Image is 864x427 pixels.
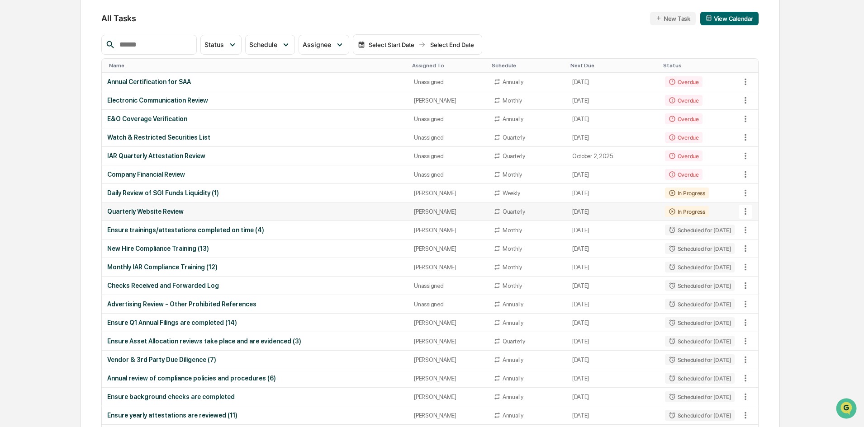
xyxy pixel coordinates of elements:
div: [PERSON_NAME] [414,190,483,197]
div: Daily Review of SGI Funds Liquidity (1) [107,189,403,197]
div: [PERSON_NAME] [414,412,483,419]
td: [DATE] [567,110,660,128]
iframe: Open customer support [835,397,859,422]
div: Monthly [503,227,522,234]
div: Toggle SortBy [570,62,656,69]
div: [PERSON_NAME] [414,357,483,363]
div: Toggle SortBy [740,62,758,69]
span: Status [204,41,224,48]
td: [DATE] [567,351,660,369]
span: Attestations [75,185,112,194]
div: In Progress [665,188,709,198]
div: [PERSON_NAME] [414,97,483,104]
div: [PERSON_NAME] [414,208,483,215]
span: • [75,147,78,155]
div: Scheduled for [DATE] [665,373,735,384]
td: [DATE] [567,91,660,110]
div: Quarterly Website Review [107,208,403,215]
div: IAR Quarterly Attestation Review [107,152,403,160]
div: Unassigned [414,171,483,178]
div: Scheduled for [DATE] [665,410,735,421]
button: Start new chat [154,72,165,83]
td: [DATE] [567,73,660,91]
div: Monthly [503,264,522,271]
div: Overdue [665,95,703,106]
span: [DATE] [80,147,99,155]
div: Overdue [665,169,703,180]
div: We're available if you need us! [41,78,124,85]
td: [DATE] [567,388,660,406]
img: Jack Rasmussen [9,139,24,153]
div: Unassigned [414,153,483,160]
div: Past conversations [9,100,61,108]
div: Scheduled for [DATE] [665,225,735,235]
a: 🗄️Attestations [62,181,116,197]
td: [DATE] [567,295,660,314]
td: [DATE] [567,184,660,202]
a: Powered byPylon [64,224,109,231]
div: Scheduled for [DATE] [665,262,735,272]
span: [PERSON_NAME] [28,147,73,155]
div: [PERSON_NAME] [414,394,483,400]
div: Electronic Communication Review [107,97,403,104]
div: Scheduled for [DATE] [665,336,735,347]
div: Quarterly [503,208,525,215]
div: [PERSON_NAME] [414,375,483,382]
img: 1746055101610-c473b297-6a78-478c-a979-82029cc54cd1 [18,123,25,131]
td: [DATE] [567,277,660,295]
td: [DATE] [567,314,660,332]
span: [PERSON_NAME] [28,123,73,130]
button: See all [140,99,165,109]
p: How can we help? [9,19,165,33]
span: Schedule [249,41,277,48]
div: Annual review of compliance policies and procedures (6) [107,375,403,382]
div: Monthly [503,171,522,178]
div: Annually [503,412,523,419]
button: New Task [650,12,696,25]
div: Unassigned [414,301,483,308]
div: Annually [503,357,523,363]
div: Company Financial Review [107,171,403,178]
td: [DATE] [567,239,660,258]
span: All Tasks [101,14,136,23]
span: • [75,123,78,130]
td: [DATE] [567,202,660,221]
td: [DATE] [567,369,660,388]
div: E&O Coverage Verification [107,115,403,122]
td: [DATE] [567,221,660,239]
span: [DATE] [80,123,99,130]
img: calendar [358,41,365,48]
span: Preclearance [18,185,58,194]
td: [DATE] [567,258,660,277]
div: Overdue [665,132,703,143]
div: Scheduled for [DATE] [665,243,735,254]
div: [PERSON_NAME] [414,245,483,252]
div: Select Start Date [367,41,417,48]
div: Toggle SortBy [663,62,736,69]
div: Overdue [665,76,703,87]
div: Unassigned [414,282,483,289]
div: Overdue [665,150,703,161]
div: Unassigned [414,116,483,122]
div: Quarterly [503,153,525,160]
td: October 2, 2025 [567,147,660,165]
div: Monthly [503,97,522,104]
td: [DATE] [567,406,660,425]
div: [PERSON_NAME] [414,227,483,234]
div: Scheduled for [DATE] [665,299,735,310]
div: 🔎 [9,203,16,210]
div: [PERSON_NAME] [414,338,483,345]
div: Unassigned [414,134,483,141]
div: Quarterly [503,338,525,345]
div: Advertising Review - Other Prohibited References [107,300,403,308]
span: Pylon [90,224,109,231]
div: Watch & Restricted Securities List [107,134,403,141]
div: 🖐️ [9,186,16,193]
div: Select End Date [427,41,477,48]
div: Unassigned [414,79,483,85]
div: Checks Received and Forwarded Log [107,282,403,289]
div: Annually [503,116,523,122]
td: [DATE] [567,128,660,147]
div: Weekly [503,190,520,197]
div: Monthly [503,282,522,289]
